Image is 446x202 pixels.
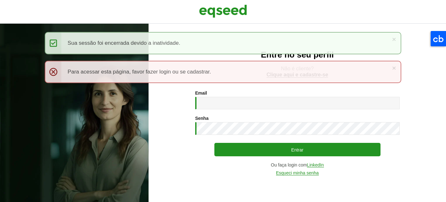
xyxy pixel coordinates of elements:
div: Ou faça login com [195,163,400,167]
img: EqSeed Logo [199,3,247,19]
a: × [392,36,396,43]
label: Senha [195,116,209,120]
a: × [392,65,396,71]
a: LinkedIn [307,163,324,167]
button: Entrar [214,143,381,156]
div: Para acessar esta página, favor fazer login ou se cadastrar. [45,61,402,83]
div: Sua sessão foi encerrada devido a inatividade. [45,32,402,54]
label: Email [195,91,207,95]
a: Esqueci minha senha [276,171,319,175]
